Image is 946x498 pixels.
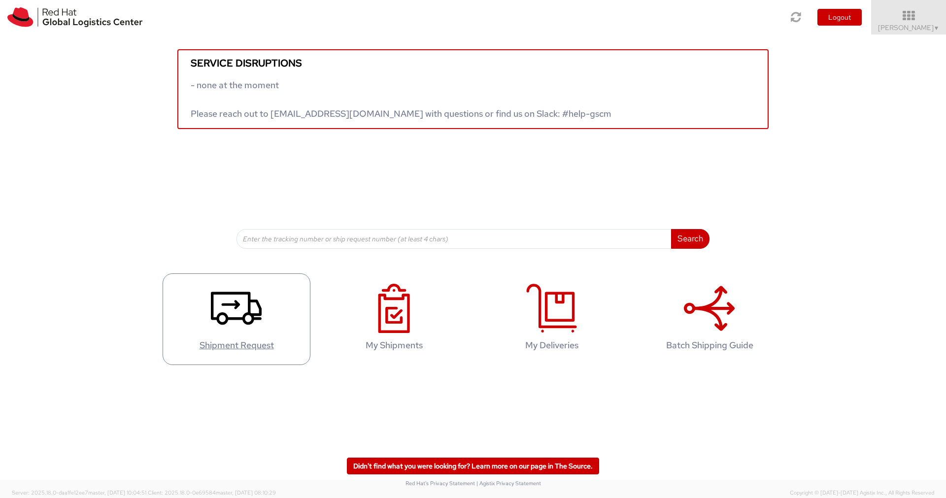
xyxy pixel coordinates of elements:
[236,229,672,249] input: Enter the tracking number or ship request number (at least 4 chars)
[478,273,626,365] a: My Deliveries
[405,480,475,487] a: Red Hat's Privacy Statement
[191,79,611,119] span: - none at the moment Please reach out to [EMAIL_ADDRESS][DOMAIN_NAME] with questions or find us o...
[331,340,458,350] h4: My Shipments
[488,340,615,350] h4: My Deliveries
[216,489,276,496] span: master, [DATE] 08:10:29
[817,9,862,26] button: Logout
[790,489,934,497] span: Copyright © [DATE]-[DATE] Agistix Inc., All Rights Reserved
[173,340,300,350] h4: Shipment Request
[347,458,599,474] a: Didn't find what you were looking for? Learn more on our page in The Source.
[636,273,783,365] a: Batch Shipping Guide
[88,489,146,496] span: master, [DATE] 10:04:51
[320,273,468,365] a: My Shipments
[7,7,142,27] img: rh-logistics-00dfa346123c4ec078e1.svg
[191,58,755,68] h5: Service disruptions
[878,23,940,32] span: [PERSON_NAME]
[476,480,541,487] a: | Agistix Privacy Statement
[177,49,769,129] a: Service disruptions - none at the moment Please reach out to [EMAIL_ADDRESS][DOMAIN_NAME] with qu...
[163,273,310,365] a: Shipment Request
[12,489,146,496] span: Server: 2025.18.0-daa1fe12ee7
[934,24,940,32] span: ▼
[646,340,773,350] h4: Batch Shipping Guide
[671,229,709,249] button: Search
[148,489,276,496] span: Client: 2025.18.0-0e69584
